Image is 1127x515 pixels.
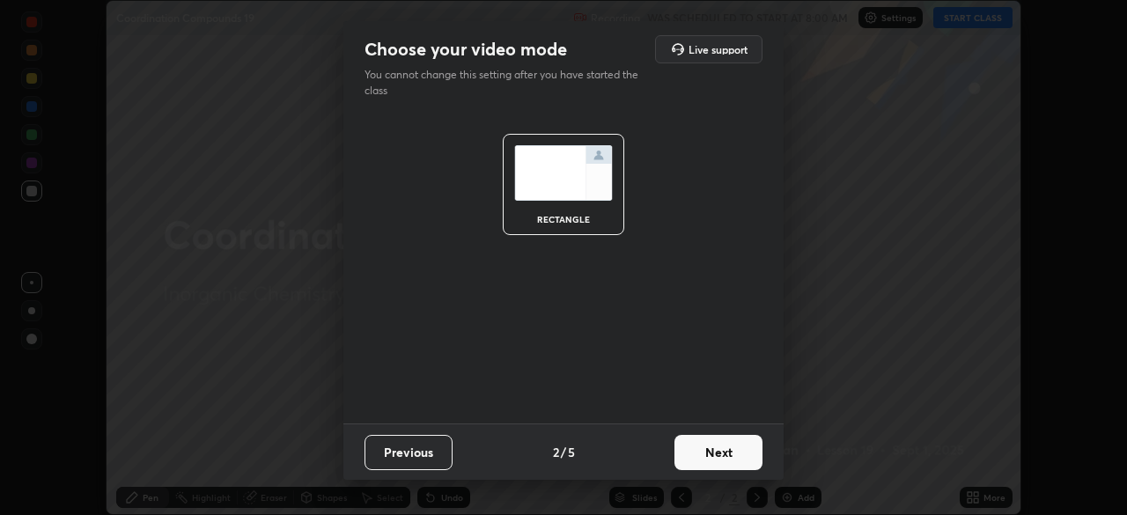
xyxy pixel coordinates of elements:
[674,435,762,470] button: Next
[365,435,453,470] button: Previous
[528,215,599,224] div: rectangle
[553,443,559,461] h4: 2
[568,443,575,461] h4: 5
[365,67,650,99] p: You cannot change this setting after you have started the class
[514,145,613,201] img: normalScreenIcon.ae25ed63.svg
[561,443,566,461] h4: /
[689,44,748,55] h5: Live support
[365,38,567,61] h2: Choose your video mode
